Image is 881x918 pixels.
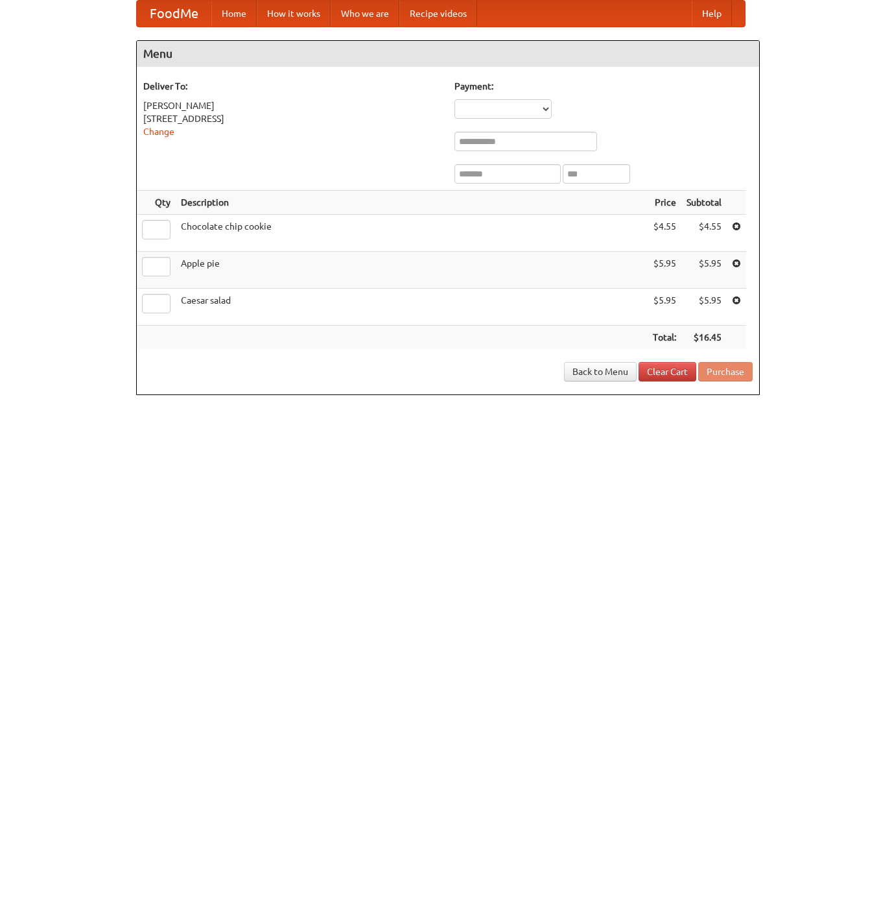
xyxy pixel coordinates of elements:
[648,252,681,289] td: $5.95
[681,289,727,326] td: $5.95
[648,289,681,326] td: $5.95
[639,362,696,381] a: Clear Cart
[176,215,648,252] td: Chocolate chip cookie
[681,215,727,252] td: $4.55
[211,1,257,27] a: Home
[176,191,648,215] th: Description
[692,1,732,27] a: Help
[137,1,211,27] a: FoodMe
[681,326,727,350] th: $16.45
[648,215,681,252] td: $4.55
[176,289,648,326] td: Caesar salad
[399,1,477,27] a: Recipe videos
[137,191,176,215] th: Qty
[698,362,753,381] button: Purchase
[143,112,441,125] div: [STREET_ADDRESS]
[681,191,727,215] th: Subtotal
[176,252,648,289] td: Apple pie
[143,99,441,112] div: [PERSON_NAME]
[648,191,681,215] th: Price
[137,41,759,67] h4: Menu
[564,362,637,381] a: Back to Menu
[648,326,681,350] th: Total:
[257,1,331,27] a: How it works
[331,1,399,27] a: Who we are
[143,127,174,137] a: Change
[681,252,727,289] td: $5.95
[143,80,441,93] h5: Deliver To:
[454,80,753,93] h5: Payment:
